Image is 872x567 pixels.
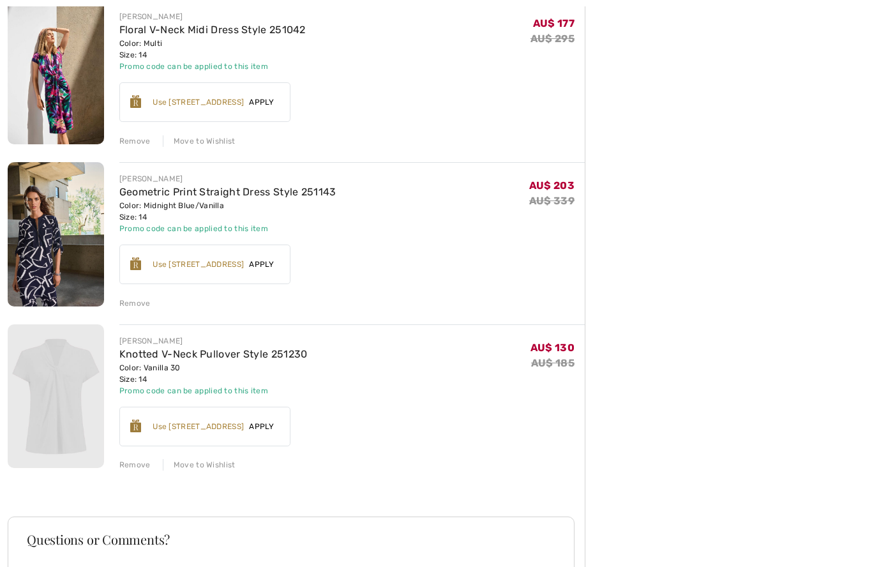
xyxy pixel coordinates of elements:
img: Geometric Print Straight Dress Style 251143 [8,163,104,307]
div: Color: Vanilla 30 Size: 14 [119,363,308,386]
h3: Questions or Comments? [27,534,555,547]
s: AU$ 339 [529,195,575,208]
div: Remove [119,460,151,471]
div: Move to Wishlist [163,136,236,147]
div: [PERSON_NAME] [119,11,306,23]
div: Promo code can be applied to this item [119,61,306,73]
div: Use [STREET_ADDRESS] [153,259,244,271]
div: Promo code can be applied to this item [119,386,308,397]
span: Apply [244,97,280,109]
a: Knotted V-Neck Pullover Style 251230 [119,349,308,361]
s: AU$ 185 [531,358,575,370]
span: AU$ 177 [533,18,575,30]
span: AU$ 130 [530,342,575,354]
a: Floral V-Neck Midi Dress Style 251042 [119,24,306,36]
div: Promo code can be applied to this item [119,223,336,235]
div: Move to Wishlist [163,460,236,471]
a: Geometric Print Straight Dress Style 251143 [119,186,336,199]
s: AU$ 295 [530,33,575,45]
span: AU$ 203 [529,180,575,192]
img: Floral V-Neck Midi Dress Style 251042 [8,1,104,145]
div: [PERSON_NAME] [119,174,336,185]
img: Reward-Logo.svg [130,420,142,433]
div: Use [STREET_ADDRESS] [153,421,244,433]
span: Apply [244,421,280,433]
div: Color: Multi Size: 14 [119,38,306,61]
div: Remove [119,298,151,310]
div: Use [STREET_ADDRESS] [153,97,244,109]
span: Apply [244,259,280,271]
img: Knotted V-Neck Pullover Style 251230 [8,325,104,469]
div: Color: Midnight Blue/Vanilla Size: 14 [119,200,336,223]
div: [PERSON_NAME] [119,336,308,347]
img: Reward-Logo.svg [130,96,142,109]
div: Remove [119,136,151,147]
img: Reward-Logo.svg [130,258,142,271]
